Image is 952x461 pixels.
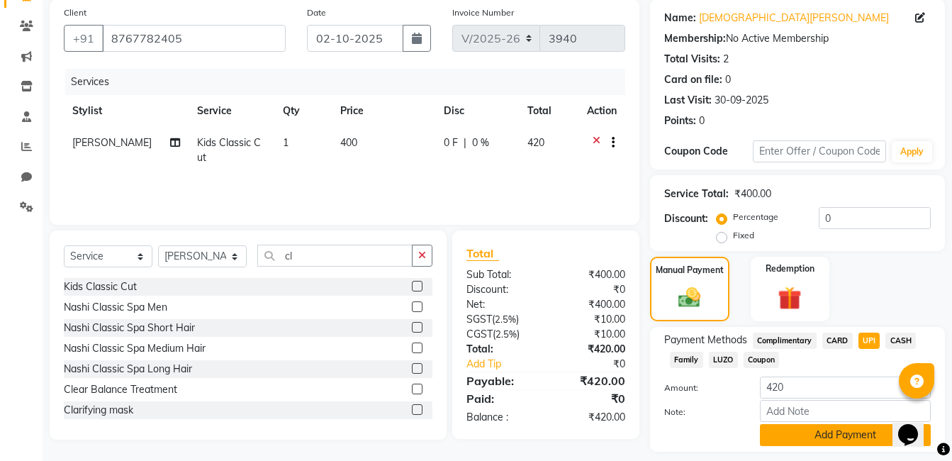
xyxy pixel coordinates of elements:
div: Card on file: [664,72,722,87]
label: Invoice Number [452,6,514,19]
div: ₹400.00 [734,187,771,201]
span: 420 [527,136,544,149]
span: 2.5% [495,328,517,340]
div: Nashi Classic Spa Long Hair [64,362,192,377]
div: ₹0 [561,357,636,372]
span: CARD [822,333,853,349]
label: Percentage [733,211,778,223]
div: Sub Total: [456,267,546,282]
span: 400 [340,136,357,149]
button: Apply [892,141,932,162]
span: 2.5% [495,313,516,325]
div: No Active Membership [664,31,931,46]
span: 0 % [472,135,489,150]
div: ₹0 [546,282,636,297]
div: Service Total: [664,187,729,201]
input: Enter Offer / Coupon Code [753,140,886,162]
div: ₹400.00 [546,267,636,282]
div: ₹10.00 [546,327,636,342]
th: Action [578,95,625,127]
span: Payment Methods [664,333,747,348]
span: | [464,135,466,150]
th: Price [332,95,435,127]
label: Manual Payment [656,264,724,277]
span: CASH [885,333,916,349]
div: ( ) [456,327,546,342]
div: Discount: [456,282,546,297]
div: ( ) [456,312,546,327]
label: Date [307,6,326,19]
span: LUZO [709,352,738,368]
div: Points: [664,113,696,128]
div: Balance : [456,410,546,425]
label: Amount: [654,382,749,394]
div: Payable: [456,372,546,389]
div: Name: [664,11,696,26]
label: Redemption [766,262,814,275]
span: 0 F [444,135,458,150]
span: Total [466,246,499,261]
div: ₹0 [546,390,636,407]
div: Membership: [664,31,726,46]
div: ₹400.00 [546,297,636,312]
input: Search or Scan [257,245,413,267]
div: ₹420.00 [546,410,636,425]
a: [DEMOGRAPHIC_DATA][PERSON_NAME] [699,11,889,26]
span: UPI [858,333,880,349]
div: Total Visits: [664,52,720,67]
div: ₹10.00 [546,312,636,327]
th: Total [519,95,578,127]
th: Disc [435,95,519,127]
th: Qty [274,95,332,127]
th: Service [189,95,274,127]
span: Complimentary [753,333,817,349]
div: Nashi Classic Spa Men [64,300,167,315]
img: _gift.svg [771,284,809,313]
div: Clear Balance Treatment [64,382,177,397]
label: Fixed [733,229,754,242]
span: Family [670,352,703,368]
div: Nashi Classic Spa Medium Hair [64,341,206,356]
th: Stylist [64,95,189,127]
input: Search by Name/Mobile/Email/Code [102,25,286,52]
div: Clarifying mask [64,403,133,418]
span: CGST [466,328,493,340]
div: Nashi Classic Spa Short Hair [64,321,195,335]
div: ₹420.00 [546,372,636,389]
button: +91 [64,25,103,52]
div: 30-09-2025 [715,93,768,108]
div: Last Visit: [664,93,712,108]
a: Add Tip [456,357,561,372]
div: Kids Classic Cut [64,279,137,294]
div: Discount: [664,211,708,226]
span: SGST [466,313,492,326]
div: Services [65,69,636,95]
label: Client [64,6,86,19]
span: Coupon [744,352,780,368]
span: 1 [283,136,289,149]
div: 2 [723,52,729,67]
div: ₹420.00 [546,342,636,357]
input: Amount [760,377,931,399]
input: Add Note [760,400,931,422]
div: 0 [699,113,705,128]
label: Note: [654,406,749,418]
span: [PERSON_NAME] [72,136,152,149]
span: Kids Classic Cut [197,136,261,164]
div: 0 [725,72,731,87]
button: Add Payment [760,424,931,446]
div: Coupon Code [664,144,753,159]
div: Total: [456,342,546,357]
img: _cash.svg [671,285,707,311]
div: Paid: [456,390,546,407]
div: Net: [456,297,546,312]
iframe: chat widget [892,404,938,447]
